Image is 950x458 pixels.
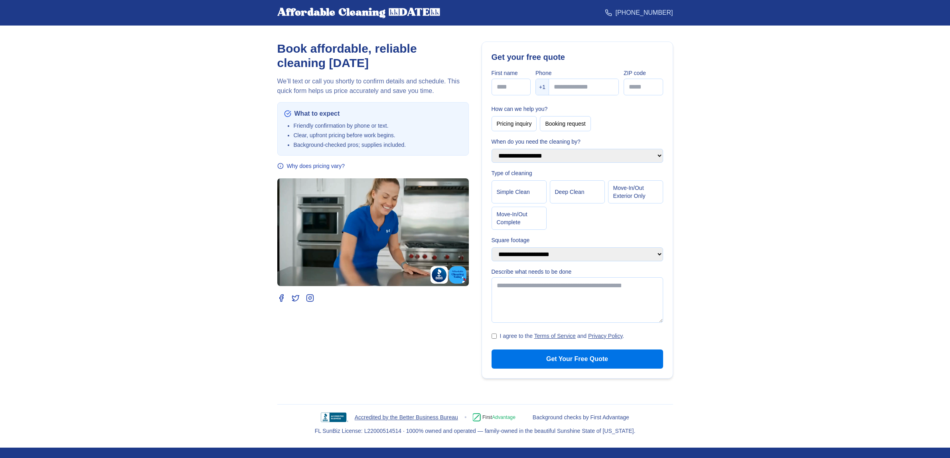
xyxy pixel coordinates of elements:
label: ZIP code [624,69,663,77]
label: Phone [535,69,619,77]
button: Booking request [540,116,591,131]
a: Instagram [306,294,314,302]
li: Background‑checked pros; supplies included. [294,141,462,149]
a: Twitter [292,294,300,302]
label: I agree to the and . [500,332,624,340]
h1: Book affordable, reliable cleaning [DATE] [277,41,469,70]
button: Move‑In/Out Complete [492,207,547,230]
span: • [464,413,467,422]
button: Why does pricing vary? [277,162,345,170]
li: Clear, upfront pricing before work begins. [294,131,462,139]
div: FL SunBiz License: L22000514514 · 1000% owned and operated — family‑owned in the beautiful Sunshi... [315,427,636,435]
label: Describe what needs to be done [492,268,663,276]
h2: Get your free quote [492,51,663,63]
a: Accredited by the Better Business Bureau [355,413,458,421]
div: Affordable Cleaning [DATE] [277,6,440,19]
button: Get Your Free Quote [492,349,663,369]
button: Move‑In/Out Exterior Only [608,180,663,203]
span: Background checks by First Advantage [533,413,629,421]
li: Friendly confirmation by phone or text. [294,122,462,130]
a: Terms of Service [534,333,576,339]
img: First Advantage [473,413,526,422]
img: BBB Accredited [321,413,348,422]
a: Privacy Policy [588,333,622,339]
div: +1 [536,79,549,95]
span: What to expect [294,109,340,118]
a: [PHONE_NUMBER] [605,8,673,18]
label: When do you need the cleaning by? [492,138,663,146]
button: Simple Clean [492,180,547,203]
label: Type of cleaning [492,169,663,177]
label: First name [492,69,531,77]
button: Deep Clean [550,180,605,203]
button: Pricing inquiry [492,116,537,131]
label: How can we help you? [492,105,663,113]
a: Facebook [277,294,285,302]
p: We’ll text or call you shortly to confirm details and schedule. This quick form helps us price ac... [277,77,469,96]
label: Square footage [492,236,663,244]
